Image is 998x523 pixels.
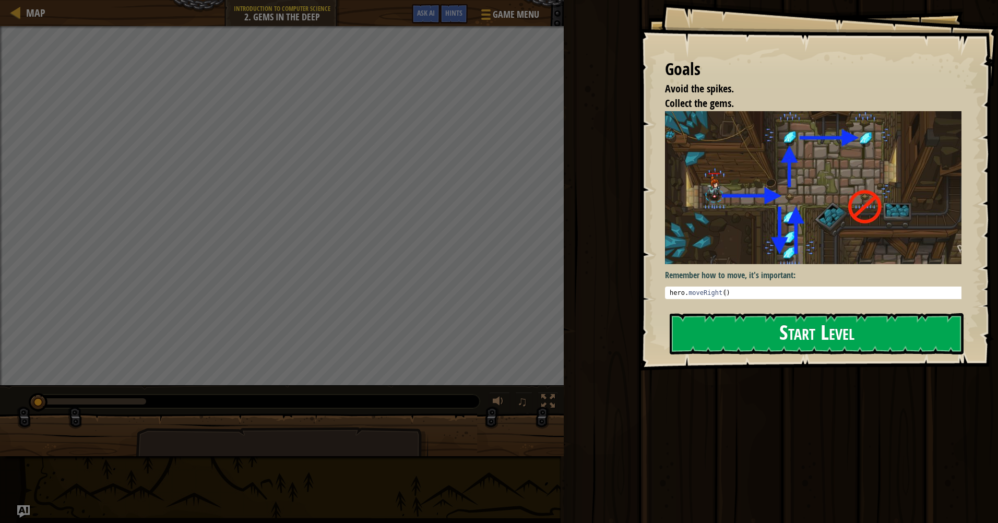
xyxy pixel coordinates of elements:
[17,505,30,518] button: Ask AI
[652,96,959,111] li: Collect the gems.
[515,392,533,413] button: ♫
[489,392,510,413] button: Adjust volume
[538,392,559,413] button: Toggle fullscreen
[473,4,545,29] button: Game Menu
[665,269,969,281] p: Remember how to move, it's important:
[417,8,435,18] span: Ask AI
[665,111,969,264] img: Gems in the deep
[665,81,734,96] span: Avoid the spikes.
[445,8,462,18] span: Hints
[665,96,734,110] span: Collect the gems.
[412,4,440,23] button: Ask AI
[517,394,528,409] span: ♫
[652,81,959,97] li: Avoid the spikes.
[493,8,539,21] span: Game Menu
[26,6,45,20] span: Map
[21,6,45,20] a: Map
[670,313,964,354] button: Start Level
[665,57,961,81] div: Goals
